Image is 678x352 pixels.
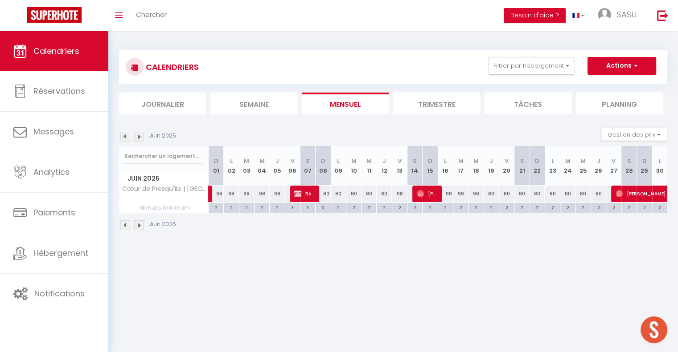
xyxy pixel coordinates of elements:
abbr: V [505,157,509,165]
abbr: J [382,157,386,165]
div: 3 [300,203,315,211]
abbr: V [398,157,402,165]
abbr: M [259,157,265,165]
span: [PERSON_NAME] [417,185,437,202]
li: Semaine [210,93,297,114]
th: 19 [484,146,499,186]
div: 80 [316,186,331,202]
abbr: M [473,157,479,165]
div: 2 [530,203,545,211]
div: 98 [392,186,407,202]
div: 80 [575,186,591,202]
div: 2 [621,203,636,211]
abbr: M [366,157,372,165]
abbr: M [580,157,586,165]
div: 2 [453,203,468,211]
img: Super Booking [27,7,82,23]
div: 80 [530,186,545,202]
abbr: V [291,157,295,165]
abbr: S [520,157,524,165]
th: 22 [530,146,545,186]
div: 98 [453,186,468,202]
div: 80 [484,186,499,202]
th: 04 [254,146,269,186]
abbr: M [351,157,356,165]
th: 12 [377,146,392,186]
div: 2 [362,203,376,211]
abbr: L [658,157,661,165]
div: 2 [652,203,667,211]
div: 2 [499,203,514,211]
abbr: D [535,157,539,165]
input: Rechercher un logement... [124,148,203,164]
div: 3 [285,203,300,211]
div: 98 [239,186,254,202]
div: 80 [377,186,392,202]
th: 27 [606,146,621,186]
div: 3 [316,203,330,211]
th: 11 [362,146,377,186]
div: 2 [331,203,346,211]
th: 09 [331,146,346,186]
span: Juin 2025 [119,172,208,185]
div: 2 [209,203,223,211]
th: 28 [621,146,637,186]
abbr: J [489,157,493,165]
div: 2 [239,203,254,211]
div: 2 [484,203,499,211]
th: 25 [575,146,591,186]
img: logout [657,10,668,21]
abbr: D [214,157,218,165]
th: 10 [346,146,361,186]
span: Paiements [33,207,75,218]
th: 07 [300,146,315,186]
div: 2 [423,203,437,211]
span: Réservée [PERSON_NAME] [294,185,314,202]
div: 80 [331,186,346,202]
div: 80 [499,186,514,202]
th: 18 [468,146,484,186]
div: 2 [255,203,269,211]
th: 16 [438,146,453,186]
div: 98 [224,186,239,202]
th: 23 [545,146,560,186]
div: 2 [407,203,422,211]
div: 2 [346,203,361,211]
span: SASU [617,9,637,20]
button: Gestion des prix [601,128,667,141]
th: 30 [652,146,667,186]
div: Ouvrir le chat [641,316,667,343]
th: 24 [560,146,575,186]
abbr: M [458,157,464,165]
abbr: L [337,157,340,165]
abbr: S [627,157,631,165]
div: 2 [560,203,575,211]
th: 08 [316,146,331,186]
li: Journalier [119,93,206,114]
abbr: S [306,157,310,165]
div: 2 [545,203,560,211]
h3: CALENDRIERS [144,57,199,77]
abbr: D [642,157,646,165]
div: 98 [209,186,224,202]
th: 01 [209,146,224,186]
div: 2 [591,203,606,211]
span: Cœur de Presqu'île | [GEOGRAPHIC_DATA] avec jardin [121,186,210,192]
div: 2 [576,203,591,211]
th: 02 [224,146,239,186]
div: 98 [254,186,269,202]
span: Chercher [136,10,167,19]
th: 05 [270,146,285,186]
abbr: V [612,157,616,165]
abbr: M [565,157,571,165]
span: Hébergement [33,247,88,259]
th: 06 [285,146,300,186]
div: 98 [438,186,453,202]
li: Tâches [485,93,571,114]
button: Besoin d'aide ? [504,8,566,23]
abbr: J [596,157,600,165]
abbr: M [244,157,249,165]
span: Notifications [34,288,85,299]
span: Nb Nuits minimum [119,203,208,213]
div: 2 [377,203,391,211]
